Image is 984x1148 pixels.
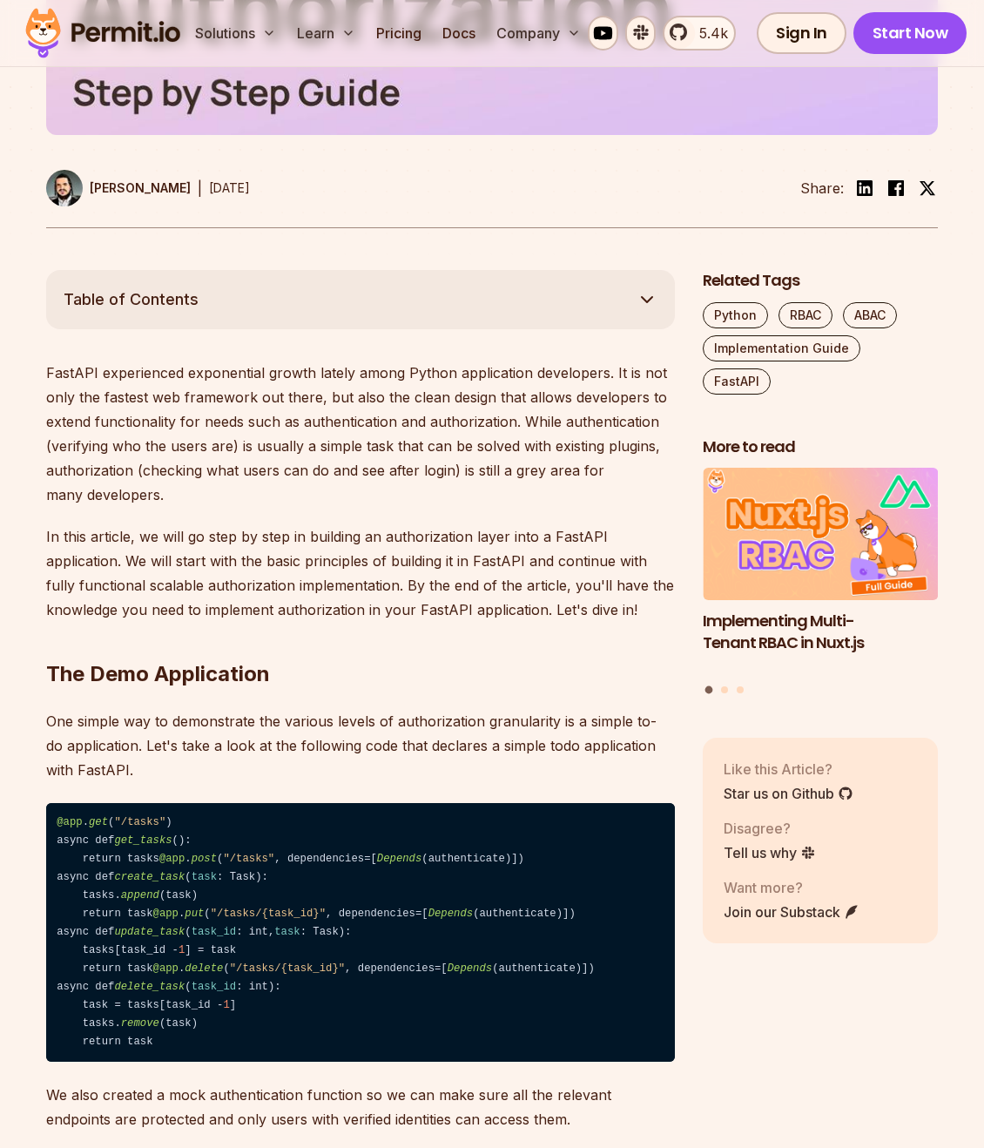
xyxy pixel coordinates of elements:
[703,468,938,675] li: 1 of 3
[703,302,768,328] a: Python
[703,468,938,675] a: Implementing Multi-Tenant RBAC in Nuxt.jsImplementing Multi-Tenant RBAC in Nuxt.js
[705,686,713,694] button: Go to slide 1
[121,1017,159,1030] span: remove
[223,999,229,1011] span: 1
[90,179,191,197] p: [PERSON_NAME]
[724,877,859,898] p: Want more?
[211,908,326,920] span: "/tasks/{task_id}"
[853,12,967,54] a: Start Now
[703,436,938,458] h2: More to read
[46,361,675,507] p: FastAPI experienced exponential growth lately among Python application developers. It is not only...
[153,908,179,920] span: @app
[724,902,859,922] a: Join our Substack
[843,302,897,328] a: ABAC
[919,179,936,197] img: twitter
[724,783,853,804] a: Star us on Github
[185,908,204,920] span: put
[46,803,675,1063] code: . ( ) async def (): return tasks . ( , dependencies=[ (authenticate)]) async def ( : Task): tasks...
[17,3,188,63] img: Permit logo
[198,178,202,199] div: |
[46,524,675,622] p: In this article, we will go step by step in building an authorization layer into a FastAPI applic...
[369,16,428,51] a: Pricing
[377,853,421,865] span: Depends
[428,908,473,920] span: Depends
[46,1083,675,1131] p: We also created a mock authentication function so we can make sure all the relevant endpoints are...
[188,16,283,51] button: Solutions
[223,853,274,865] span: "/tasks"
[737,686,744,693] button: Go to slide 3
[663,16,736,51] a: 5.4k
[724,818,816,839] p: Disagree?
[114,834,172,847] span: get_tasks
[274,926,300,938] span: task
[778,302,832,328] a: RBAC
[724,842,816,863] a: Tell us why
[209,180,250,195] time: [DATE]
[489,16,588,51] button: Company
[703,335,860,361] a: Implementation Guide
[114,981,185,993] span: delete_task
[185,962,223,975] span: delete
[854,178,875,199] img: linkedin
[703,368,771,395] a: FastAPI
[192,926,236,938] span: task_id
[721,686,728,693] button: Go to slide 2
[153,962,179,975] span: @app
[179,944,185,956] span: 1
[703,468,938,696] div: Posts
[46,709,675,782] p: One simple way to demonstrate the various levels of authorization granularity is a simple to-do a...
[114,926,185,938] span: update_task
[435,16,482,51] a: Docs
[192,853,217,865] span: post
[64,287,199,312] span: Table of Contents
[703,611,938,654] h3: Implementing Multi-Tenant RBAC in Nuxt.js
[46,170,83,206] img: Gabriel L. Manor
[290,16,362,51] button: Learn
[230,962,345,975] span: "/tasks/{task_id}"
[114,816,165,828] span: "/tasks"
[703,468,938,600] img: Implementing Multi-Tenant RBAC in Nuxt.js
[89,816,108,828] span: get
[46,591,675,688] h2: The Demo Application
[121,889,159,902] span: append
[703,270,938,292] h2: Related Tags
[192,871,217,883] span: task
[757,12,846,54] a: Sign In
[46,270,675,329] button: Table of Contents
[886,178,906,199] img: facebook
[159,853,185,865] span: @app
[448,962,492,975] span: Depends
[46,170,191,206] a: [PERSON_NAME]
[800,178,844,199] li: Share:
[114,871,185,883] span: create_task
[689,23,728,44] span: 5.4k
[57,816,82,828] span: @app
[192,981,236,993] span: task_id
[724,759,853,780] p: Like this Article?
